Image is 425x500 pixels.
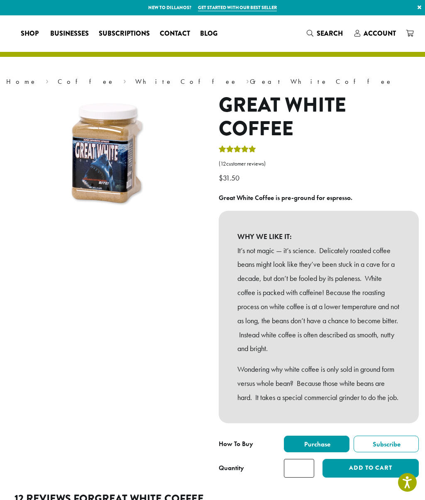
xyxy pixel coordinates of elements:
input: Product quantity [284,459,314,478]
p: Wondering why white coffee is only sold in ground form versus whole bean? Because those white bea... [237,362,400,404]
span: › [246,74,249,87]
span: › [46,74,49,87]
a: Coffee [58,77,115,86]
span: Blog [200,29,217,39]
span: $ [219,173,223,183]
span: How To Buy [219,439,253,448]
div: Rated 5.00 out of 5 [219,144,256,157]
span: Shop [21,29,39,39]
span: Account [364,29,396,38]
a: Search [302,27,349,40]
span: › [123,74,126,87]
nav: Breadcrumb [6,77,419,87]
img: Great White Coffee [44,93,169,218]
h1: Great White Coffee [219,93,419,141]
span: Contact [160,29,190,39]
a: White Coffee [135,77,237,86]
span: Subscribe [371,440,401,449]
bdi: 31.50 [219,173,242,183]
span: Purchase [303,440,330,449]
a: Home [6,77,37,86]
b: Great White Coffee is pre-ground for espresso. [219,193,352,202]
span: Businesses [50,29,89,39]
a: Get started with our best seller [198,4,277,11]
p: It’s not magic — it’s science. Delicately roasted coffee beans might look like they’ve been stuck... [237,244,400,356]
a: (12customer reviews) [219,160,419,168]
span: Subscriptions [99,29,150,39]
b: WHY WE LIKE IT: [237,229,400,244]
a: Shop [16,27,45,40]
span: Search [317,29,343,38]
span: 12 [220,160,226,167]
div: Quantity [219,463,244,473]
button: Add to cart [322,459,419,478]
